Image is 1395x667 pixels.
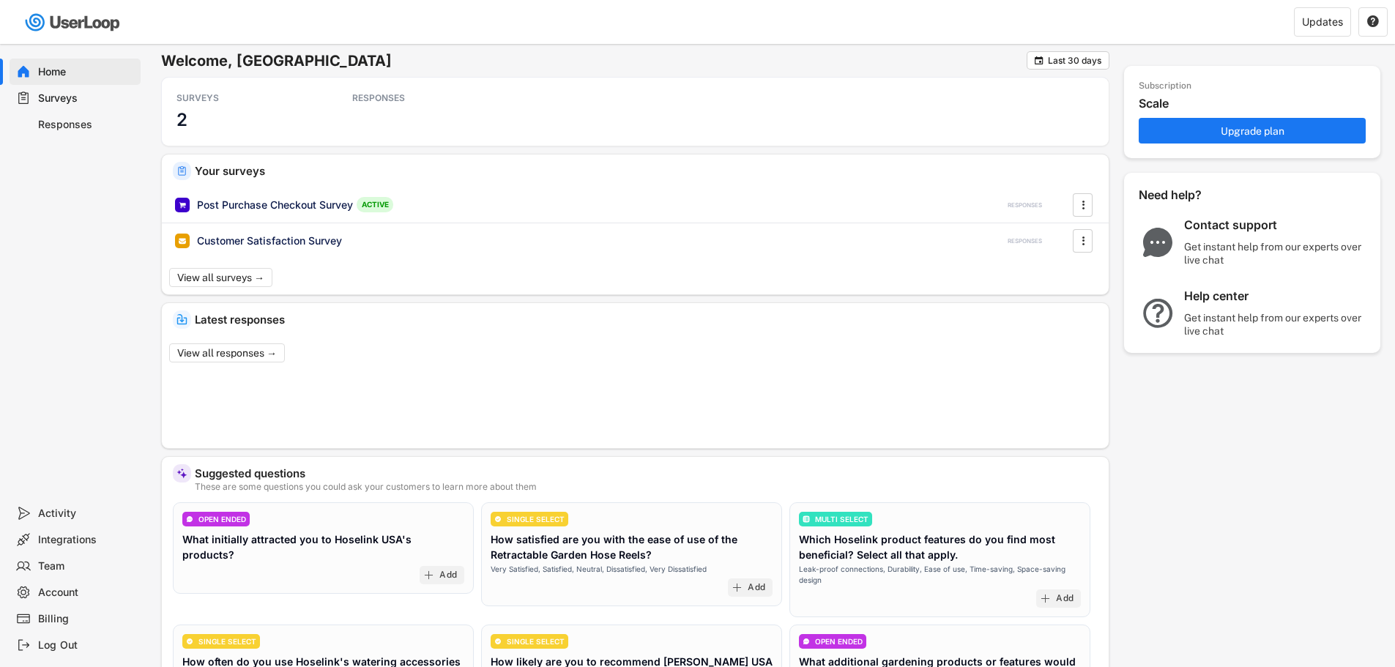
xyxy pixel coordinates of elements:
div: Add [1056,593,1074,605]
button:  [1033,55,1044,66]
img: QuestionMarkInverseMajor.svg [1139,299,1177,328]
div: What initially attracted you to Hoselink USA's products? [182,532,464,562]
div: Help center [1184,288,1367,304]
img: ConversationMinor.svg [803,638,810,645]
div: Your surveys [195,165,1098,176]
div: These are some questions you could ask your customers to learn more about them [195,482,1098,491]
div: Home [38,65,135,79]
div: SINGLE SELECT [507,515,565,523]
img: CircleTickMinorWhite.svg [494,638,502,645]
button:  [1076,230,1090,252]
div: SURVEYS [176,92,308,104]
div: Very Satisfied, Satisfied, Neutral, Dissatisfied, Very Dissatisfied [491,564,707,575]
text:  [1082,197,1085,212]
img: ConversationMinor.svg [186,515,193,523]
div: Contact support [1184,217,1367,233]
div: RESPONSES [352,92,484,104]
div: Need help? [1139,187,1241,203]
div: RESPONSES [1008,237,1042,245]
text:  [1035,55,1044,66]
div: Scale [1139,96,1373,111]
img: userloop-logo-01.svg [22,7,125,37]
img: ListMajor.svg [803,515,810,523]
div: Get instant help from our experts over live chat [1184,311,1367,338]
div: SINGLE SELECT [507,638,565,645]
button:  [1076,194,1090,216]
div: Get instant help from our experts over live chat [1184,240,1367,267]
img: MagicMajor%20%28Purple%29.svg [176,468,187,479]
div: Latest responses [195,314,1098,325]
div: Add [439,570,457,581]
text:  [1367,15,1379,28]
img: CircleTickMinorWhite.svg [494,515,502,523]
div: RESPONSES [1008,201,1042,209]
h6: Welcome, [GEOGRAPHIC_DATA] [161,51,1027,70]
div: Customer Satisfaction Survey [197,234,342,248]
div: ACTIVE [357,197,393,212]
div: Subscription [1139,81,1191,92]
div: Updates [1302,17,1343,27]
div: Surveys [38,92,135,105]
div: Account [38,586,135,600]
button: View all responses → [169,343,285,362]
div: Integrations [38,533,135,547]
div: Activity [38,507,135,521]
div: Team [38,559,135,573]
div: Responses [38,118,135,132]
div: Post Purchase Checkout Survey [197,198,353,212]
div: Last 30 days [1048,56,1101,65]
div: SINGLE SELECT [198,638,256,645]
div: Which Hoselink product features do you find most beneficial? Select all that apply. [799,532,1081,562]
div: Billing [38,612,135,626]
div: Suggested questions [195,468,1098,479]
text:  [1082,233,1085,248]
button:  [1366,15,1380,29]
button: View all surveys → [169,268,272,287]
div: OPEN ENDED [198,515,246,523]
img: IncomingMajor.svg [176,314,187,325]
div: Leak-proof connections, Durability, Ease of use, Time-saving, Space-saving design [799,564,1081,586]
button: Upgrade plan [1139,118,1366,144]
img: CircleTickMinorWhite.svg [186,638,193,645]
div: Add [748,582,765,594]
div: Log Out [38,638,135,652]
div: How satisfied are you with the ease of use of the Retractable Garden Hose Reels? [491,532,773,562]
div: MULTI SELECT [815,515,868,523]
h3: 2 [176,108,187,131]
div: OPEN ENDED [815,638,863,645]
img: ChatMajor.svg [1139,228,1177,257]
